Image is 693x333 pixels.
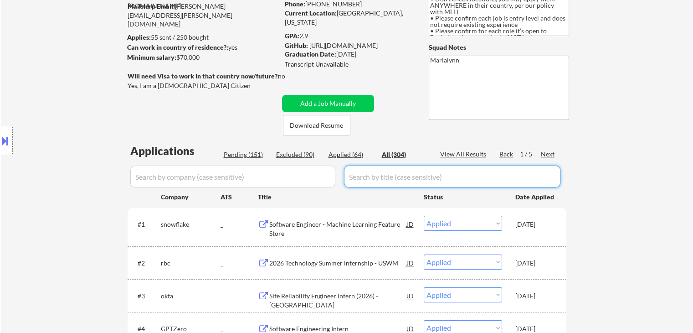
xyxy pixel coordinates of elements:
div: Back [499,150,514,159]
button: Add a Job Manually [282,95,374,112]
div: snowflake [161,220,221,229]
div: [DATE] [515,291,555,301]
div: [DATE] [285,50,414,59]
div: _ [221,291,258,301]
div: JD [406,255,415,271]
div: Title [258,193,415,202]
div: _ [221,259,258,268]
div: Site Reliability Engineer Intern (2026) - [GEOGRAPHIC_DATA] [269,291,407,309]
input: Search by title (case sensitive) [344,166,560,187]
div: $70,000 [127,53,279,62]
div: [GEOGRAPHIC_DATA], [US_STATE] [285,9,414,26]
div: Status [424,188,502,205]
div: Yes, I am a [DEMOGRAPHIC_DATA] Citizen [128,81,282,90]
div: [PERSON_NAME][EMAIL_ADDRESS][PERSON_NAME][DOMAIN_NAME] [128,2,279,29]
strong: GPA: [285,32,299,40]
div: Applied (64) [329,150,374,159]
div: All (304) [382,150,427,159]
strong: Will need Visa to work in that country now/future?: [128,72,279,80]
strong: Minimum salary: [127,53,176,61]
div: _ [221,220,258,229]
div: Software Engineer - Machine Learning Feature Store [269,220,407,238]
div: 55 sent / 250 bought [127,33,279,42]
button: Download Resume [283,115,350,135]
strong: Can work in country of residence?: [127,43,228,51]
div: View All Results [440,150,489,159]
div: Next [541,150,555,159]
a: [URL][DOMAIN_NAME] [309,42,378,49]
div: Date Applied [515,193,555,202]
div: JD [406,287,415,304]
div: Excluded (90) [276,150,322,159]
div: Pending (151) [224,150,269,159]
strong: Current Location: [285,9,337,17]
div: Company [161,193,221,202]
input: Search by company (case sensitive) [130,166,335,187]
div: #3 [138,291,154,301]
div: #2 [138,259,154,268]
div: okta [161,291,221,301]
div: yes [127,43,276,52]
strong: Mailslurp Email: [128,2,175,10]
div: JD [406,216,415,232]
div: no [278,72,304,81]
div: Squad Notes [429,43,569,52]
div: ATS [221,193,258,202]
div: 2.9 [285,31,415,41]
div: rbc [161,259,221,268]
div: 1 / 5 [520,150,541,159]
strong: GitHub: [285,42,308,49]
div: [DATE] [515,220,555,229]
div: [DATE] [515,259,555,268]
div: 2026 Technology Summer internship - USWM [269,259,407,268]
strong: Applies: [127,33,151,41]
strong: Graduation Date: [285,50,336,58]
div: Applications [130,146,221,156]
